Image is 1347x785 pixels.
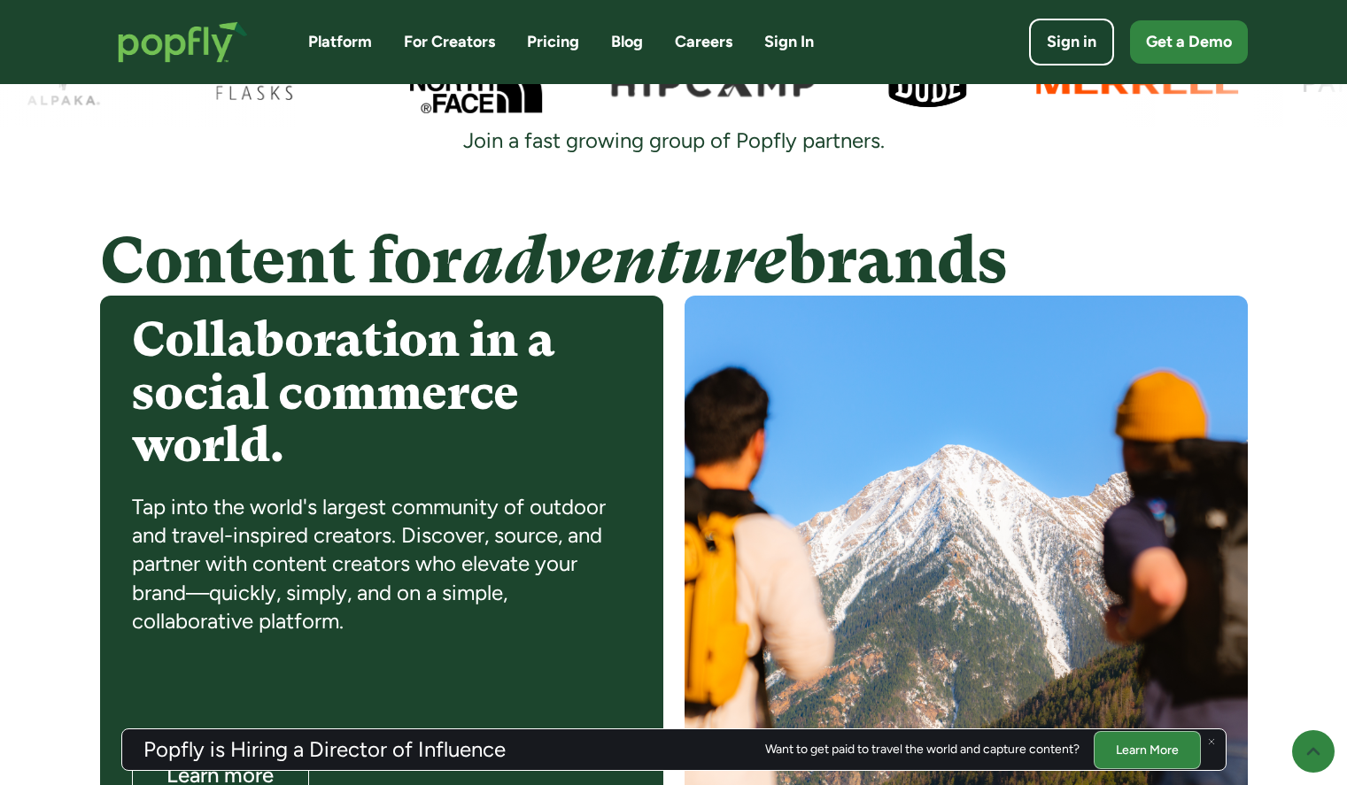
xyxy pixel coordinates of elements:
[1047,31,1096,53] div: Sign in
[611,31,643,53] a: Blog
[143,739,506,760] h3: Popfly is Hiring a Director of Influence
[132,493,631,636] div: Tap into the world's largest community of outdoor and travel-inspired creators. Discover, source,...
[1146,31,1232,53] div: Get a Demo
[675,31,732,53] a: Careers
[100,4,266,81] a: home
[100,226,1248,296] h4: Content for brands
[527,31,579,53] a: Pricing
[765,743,1080,757] div: Want to get paid to travel the world and capture content?
[308,31,372,53] a: Platform
[764,31,814,53] a: Sign In
[1094,730,1201,768] a: Learn More
[404,31,495,53] a: For Creators
[132,313,631,471] h4: Collaboration in a social commerce world.
[462,224,786,297] em: adventure
[442,127,906,155] div: Join a fast growing group of Popfly partners.
[1029,19,1114,65] a: Sign in
[1130,20,1248,64] a: Get a Demo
